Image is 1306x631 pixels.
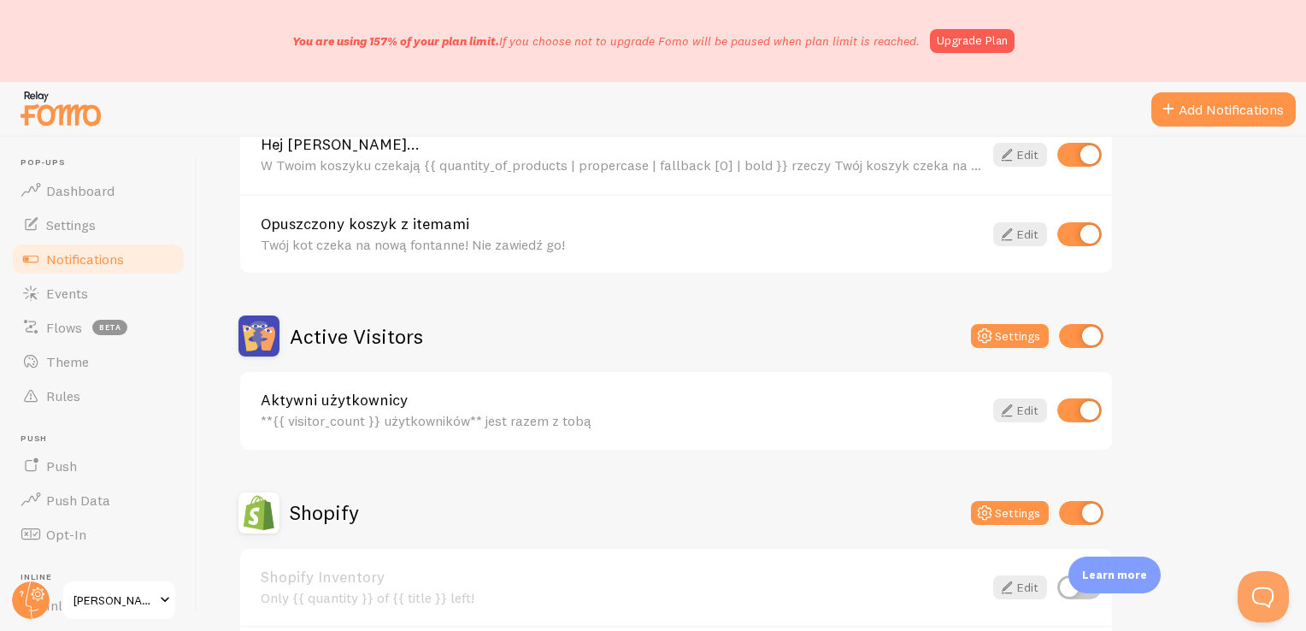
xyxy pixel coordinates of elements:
span: You are using 157% of your plan limit. [292,33,499,49]
span: beta [92,320,127,335]
a: Notifications [10,242,186,276]
iframe: Help Scout Beacon - Open [1238,571,1289,622]
p: If you choose not to upgrade Fomo will be paused when plan limit is reached. [292,32,920,50]
a: [PERSON_NAME] [62,580,177,621]
a: Opuszczony koszyk z itemami [261,216,983,232]
img: Active Visitors [238,315,279,357]
a: Hej [PERSON_NAME]... [261,137,983,152]
a: Theme [10,345,186,379]
a: Upgrade Plan [930,29,1015,53]
span: Theme [46,353,89,370]
div: W Twoim koszyku czekają {{ quantity_of_products | propercase | fallback [0] | bold }} rzeczy Twój... [261,157,983,173]
span: [PERSON_NAME] [74,590,155,610]
span: Settings [46,216,96,233]
span: Pop-ups [21,157,186,168]
a: Flows beta [10,310,186,345]
span: Notifications [46,251,124,268]
a: Push Data [10,483,186,517]
span: Push [21,433,186,445]
span: Rules [46,387,80,404]
span: Dashboard [46,182,115,199]
a: Aktywni użytkownicy [261,392,983,408]
a: Dashboard [10,174,186,208]
a: Edit [993,398,1047,422]
span: Opt-In [46,526,86,543]
a: Opt-In [10,517,186,551]
h2: Active Visitors [290,323,423,350]
a: Settings [10,208,186,242]
a: Rules [10,379,186,413]
span: Events [46,285,88,302]
a: Push [10,449,186,483]
a: Edit [993,222,1047,246]
span: Push [46,457,77,475]
img: Shopify [238,492,279,534]
div: Only {{ quantity }} of {{ title }} left! [261,590,983,605]
a: Edit [993,575,1047,599]
a: Events [10,276,186,310]
span: Inline [21,572,186,583]
a: Shopify Inventory [261,569,983,585]
div: **{{ visitor_count }} użytkowników** jest razem z tobą [261,413,983,428]
button: Settings [971,324,1049,348]
button: Settings [971,501,1049,525]
p: Learn more [1082,567,1147,583]
span: Push Data [46,492,110,509]
img: fomo-relay-logo-orange.svg [18,86,103,130]
span: Flows [46,319,82,336]
div: Learn more [1068,557,1161,593]
a: Edit [993,143,1047,167]
h2: Shopify [290,499,359,526]
div: Twój kot czeka na nową fontanne! Nie zawiedź go! [261,237,983,252]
